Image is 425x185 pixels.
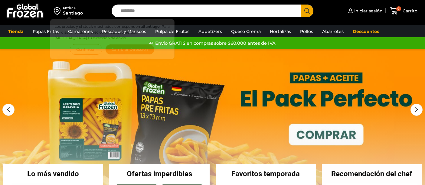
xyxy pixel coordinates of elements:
strong: Santiago [143,24,160,29]
a: Queso Crema [228,26,264,37]
div: Enviar a [63,6,83,10]
h2: Favoritos temporada [216,170,316,177]
p: Los precios y el stock mostrados corresponden a . Para ver disponibilidad y precios en otras regi... [54,24,170,41]
img: address-field-icon.svg [54,6,63,16]
button: Continuar [70,44,102,55]
h2: Recomendación del chef [322,170,422,177]
a: 0 Carrito [389,4,419,18]
span: Iniciar sesión [353,8,383,14]
a: Papas Fritas [30,26,62,37]
button: Search button [301,5,313,17]
a: Pollos [297,26,316,37]
h2: Ofertas imperdibles [109,170,209,177]
a: Abarrotes [319,26,347,37]
a: Descuentos [350,26,382,37]
div: Santiago [63,10,83,16]
a: Iniciar sesión [347,5,383,17]
a: Hortalizas [267,26,294,37]
button: Cambiar Dirección [105,44,155,55]
span: 0 [396,6,401,11]
a: Tienda [5,26,27,37]
a: Appetizers [195,26,225,37]
h2: Lo más vendido [3,170,103,177]
span: Carrito [401,8,417,14]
